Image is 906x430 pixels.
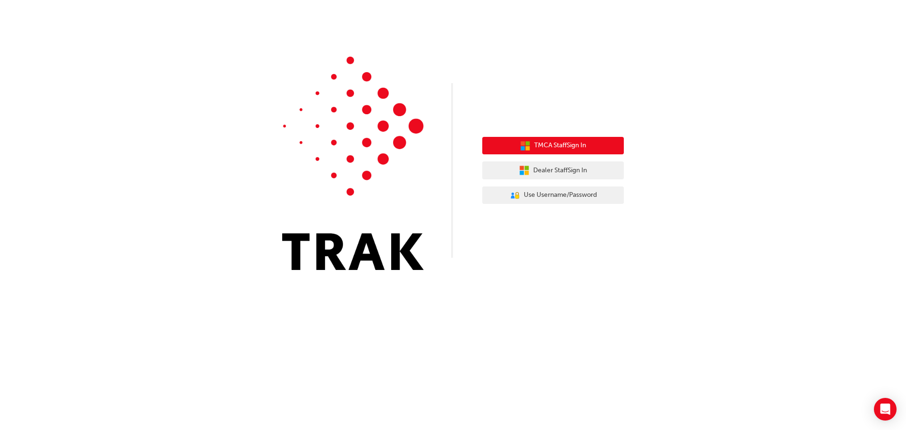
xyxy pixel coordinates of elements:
[482,137,624,155] button: TMCA StaffSign In
[524,190,597,201] span: Use Username/Password
[482,186,624,204] button: Use Username/Password
[534,140,586,151] span: TMCA Staff Sign In
[482,161,624,179] button: Dealer StaffSign In
[874,398,897,421] div: Open Intercom Messenger
[282,57,424,270] img: Trak
[533,165,587,176] span: Dealer Staff Sign In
